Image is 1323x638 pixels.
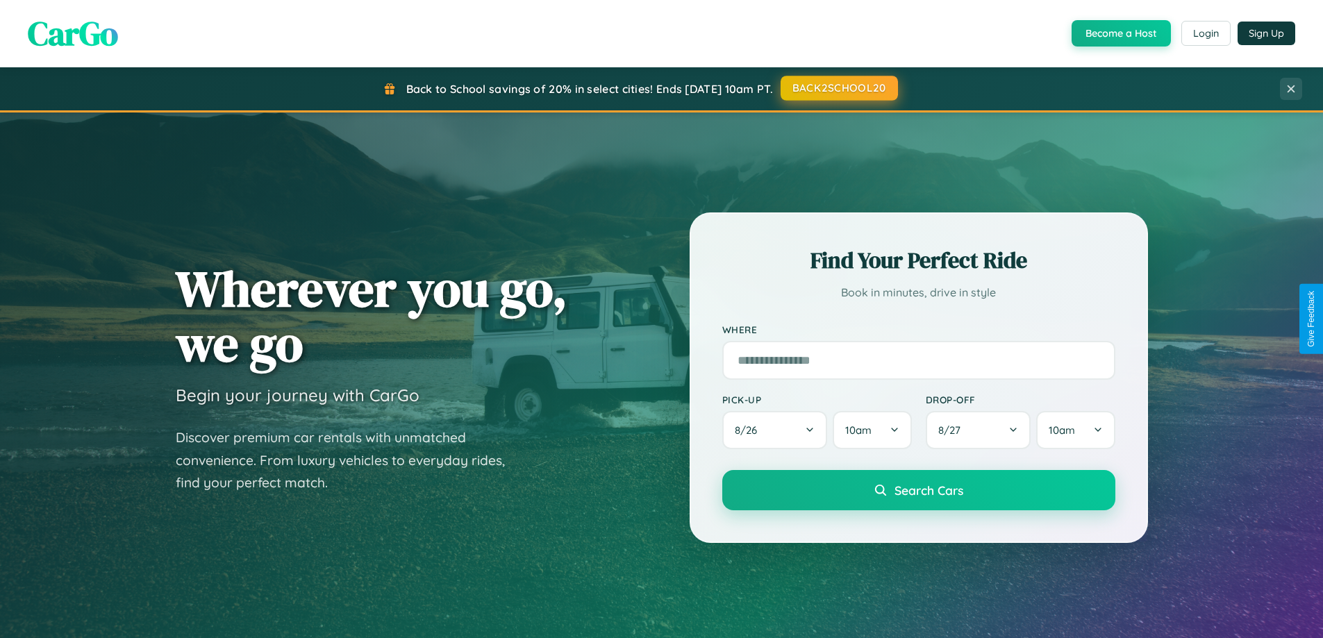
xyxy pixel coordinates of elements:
label: Pick-up [722,394,912,405]
p: Discover premium car rentals with unmatched convenience. From luxury vehicles to everyday rides, ... [176,426,523,494]
button: BACK2SCHOOL20 [781,76,898,101]
span: 10am [845,423,872,437]
h2: Find Your Perfect Ride [722,245,1115,276]
button: 10am [1036,411,1115,449]
button: Become a Host [1072,20,1171,47]
span: Search Cars [895,482,963,498]
span: 10am [1049,423,1075,437]
span: 8 / 26 [735,423,764,437]
div: Give Feedback [1306,291,1316,347]
button: Search Cars [722,470,1115,510]
button: Sign Up [1238,22,1295,45]
button: 10am [833,411,911,449]
h1: Wherever you go, we go [176,261,567,371]
p: Book in minutes, drive in style [722,283,1115,303]
span: Back to School savings of 20% in select cities! Ends [DATE] 10am PT. [406,82,773,96]
span: CarGo [28,10,118,56]
h3: Begin your journey with CarGo [176,385,419,405]
label: Drop-off [926,394,1115,405]
span: 8 / 27 [938,423,967,437]
label: Where [722,324,1115,335]
button: Login [1181,21,1231,46]
button: 8/27 [926,411,1031,449]
button: 8/26 [722,411,828,449]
